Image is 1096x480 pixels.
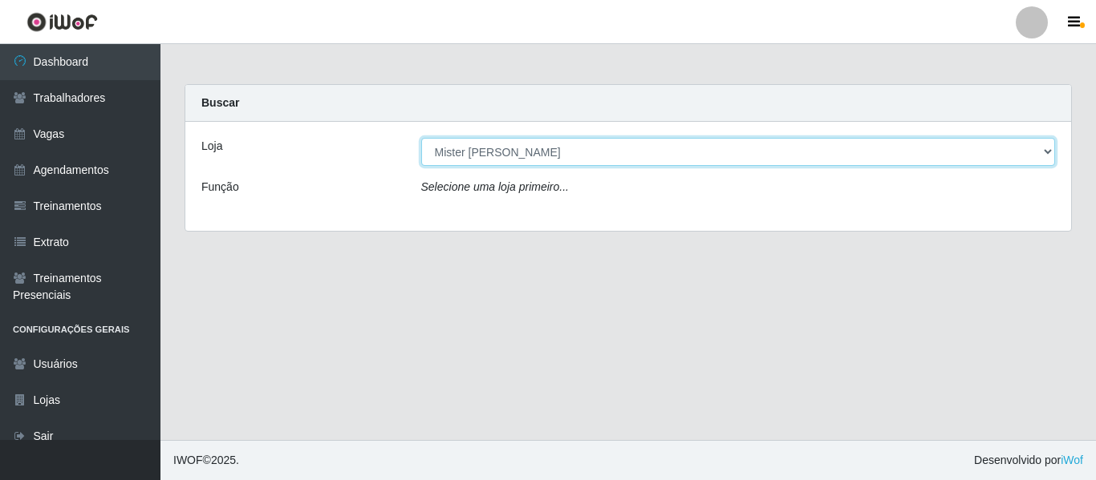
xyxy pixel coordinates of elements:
[173,454,203,466] span: IWOF
[201,138,222,155] label: Loja
[201,179,239,196] label: Função
[201,96,239,109] strong: Buscar
[1061,454,1083,466] a: iWof
[173,452,239,469] span: © 2025 .
[421,180,569,193] i: Selecione uma loja primeiro...
[26,12,98,32] img: CoreUI Logo
[974,452,1083,469] span: Desenvolvido por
